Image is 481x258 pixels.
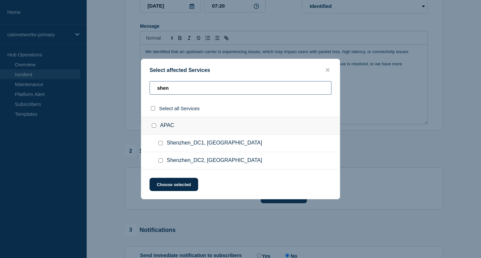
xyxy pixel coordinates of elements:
[141,117,340,135] div: APAC
[159,106,200,111] span: Select all Services
[324,67,331,73] button: close button
[167,140,262,146] span: Shenzhen_DC1, [GEOGRAPHIC_DATA]
[158,141,163,145] input: Shenzhen_DC1, China checkbox
[151,106,155,111] input: select all checkbox
[158,158,163,163] input: Shenzhen_DC2, China checkbox
[150,81,331,95] input: Search
[141,67,340,73] div: Select affected Services
[152,123,156,128] input: APAC checkbox
[150,178,198,191] button: Choose selected
[167,157,262,164] span: Shenzhen_DC2, [GEOGRAPHIC_DATA]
